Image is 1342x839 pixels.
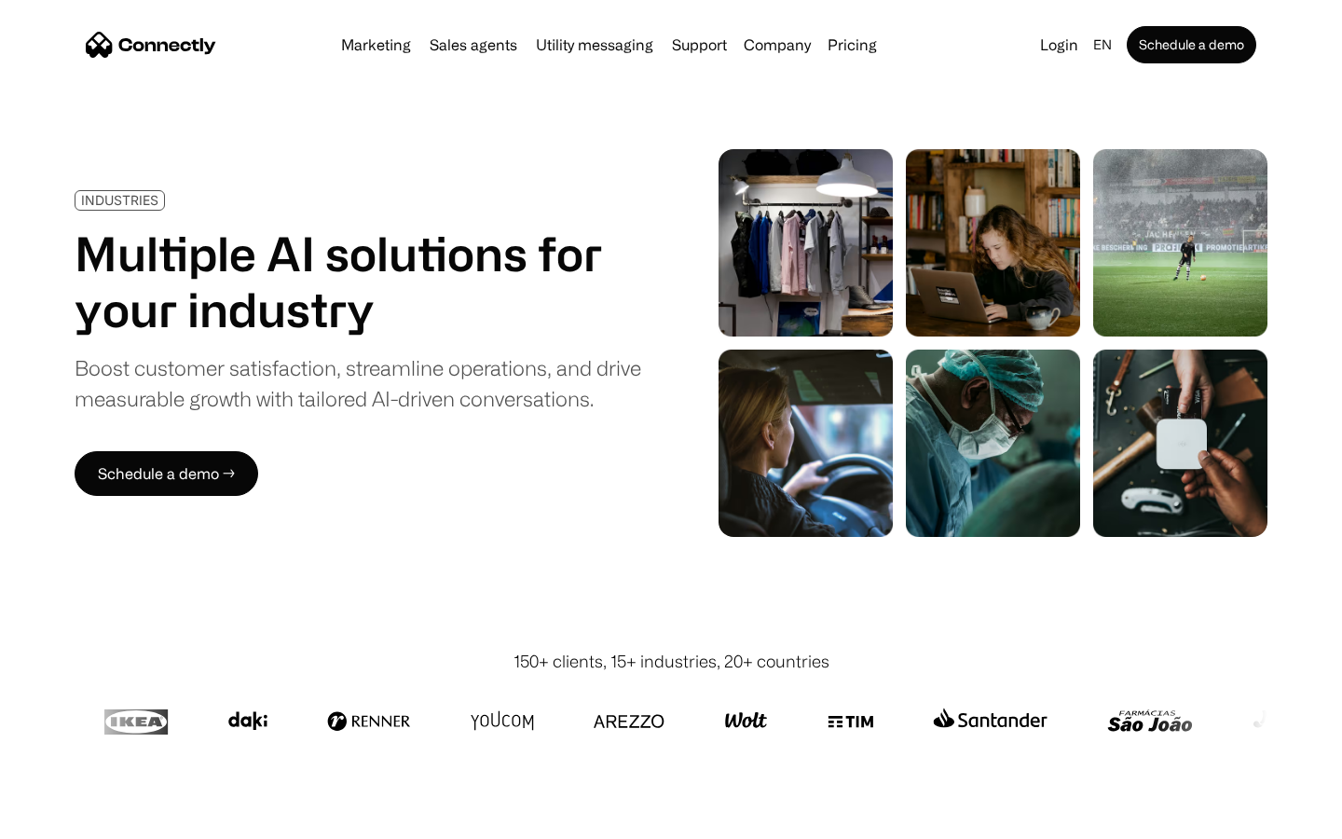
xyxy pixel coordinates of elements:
div: Boost customer satisfaction, streamline operations, and drive measurable growth with tailored AI-... [75,352,641,414]
div: 150+ clients, 15+ industries, 20+ countries [514,649,829,674]
ul: Language list [37,806,112,832]
a: Schedule a demo [1127,26,1256,63]
div: INDUSTRIES [81,193,158,207]
a: Support [664,37,734,52]
div: Company [744,32,811,58]
a: Pricing [820,37,884,52]
aside: Language selected: English [19,805,112,832]
a: Schedule a demo → [75,451,258,496]
h1: Multiple AI solutions for your industry [75,226,641,337]
div: en [1093,32,1112,58]
a: Login [1033,32,1086,58]
a: Utility messaging [528,37,661,52]
a: Marketing [334,37,418,52]
a: Sales agents [422,37,525,52]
